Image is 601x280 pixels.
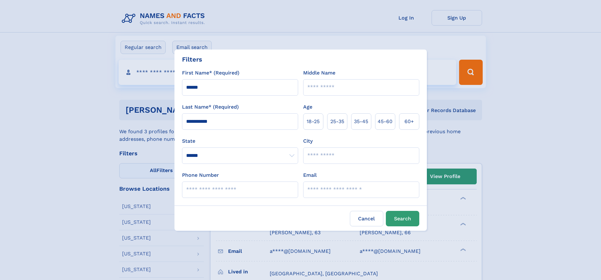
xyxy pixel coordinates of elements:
[182,69,239,77] label: First Name* (Required)
[182,55,202,64] div: Filters
[182,103,239,111] label: Last Name* (Required)
[303,137,313,145] label: City
[303,69,335,77] label: Middle Name
[303,103,312,111] label: Age
[307,118,320,125] span: 18‑25
[354,118,368,125] span: 35‑45
[404,118,414,125] span: 60+
[386,211,419,226] button: Search
[330,118,344,125] span: 25‑35
[182,171,219,179] label: Phone Number
[378,118,392,125] span: 45‑60
[303,171,317,179] label: Email
[182,137,298,145] label: State
[350,211,383,226] label: Cancel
